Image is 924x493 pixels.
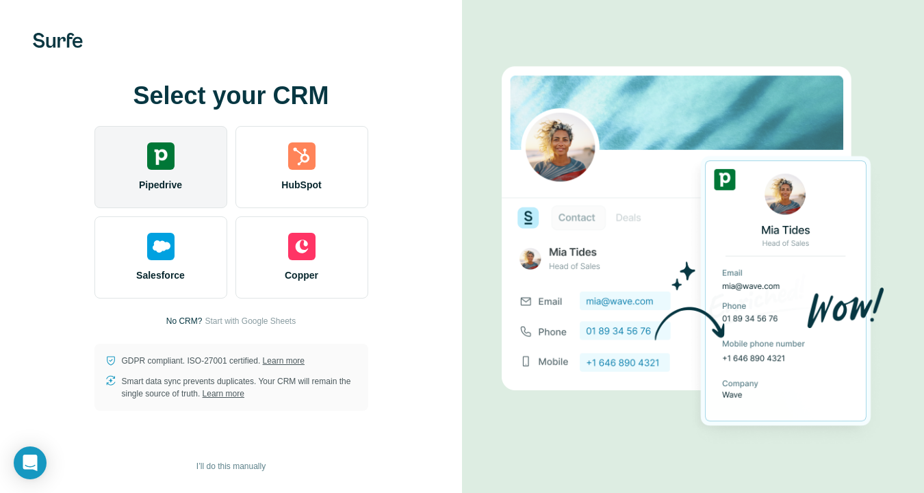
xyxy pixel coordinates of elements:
h1: Select your CRM [94,82,368,110]
img: Surfe's logo [33,33,83,48]
p: Smart data sync prevents duplicates. Your CRM will remain the single source of truth. [122,375,357,400]
span: I’ll do this manually [196,460,266,472]
button: I’ll do this manually [187,456,275,477]
img: salesforce's logo [147,233,175,260]
p: GDPR compliant. ISO-27001 certified. [122,355,305,367]
button: Start with Google Sheets [205,315,296,327]
img: copper's logo [288,233,316,260]
a: Learn more [263,356,305,366]
span: Pipedrive [139,178,182,192]
p: No CRM? [166,315,203,327]
a: Learn more [203,389,244,399]
img: hubspot's logo [288,142,316,170]
span: Copper [285,268,318,282]
img: pipedrive's logo [147,142,175,170]
span: HubSpot [281,178,321,192]
img: PIPEDRIVE image [502,43,885,450]
div: Open Intercom Messenger [14,446,47,479]
span: Salesforce [136,268,185,282]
